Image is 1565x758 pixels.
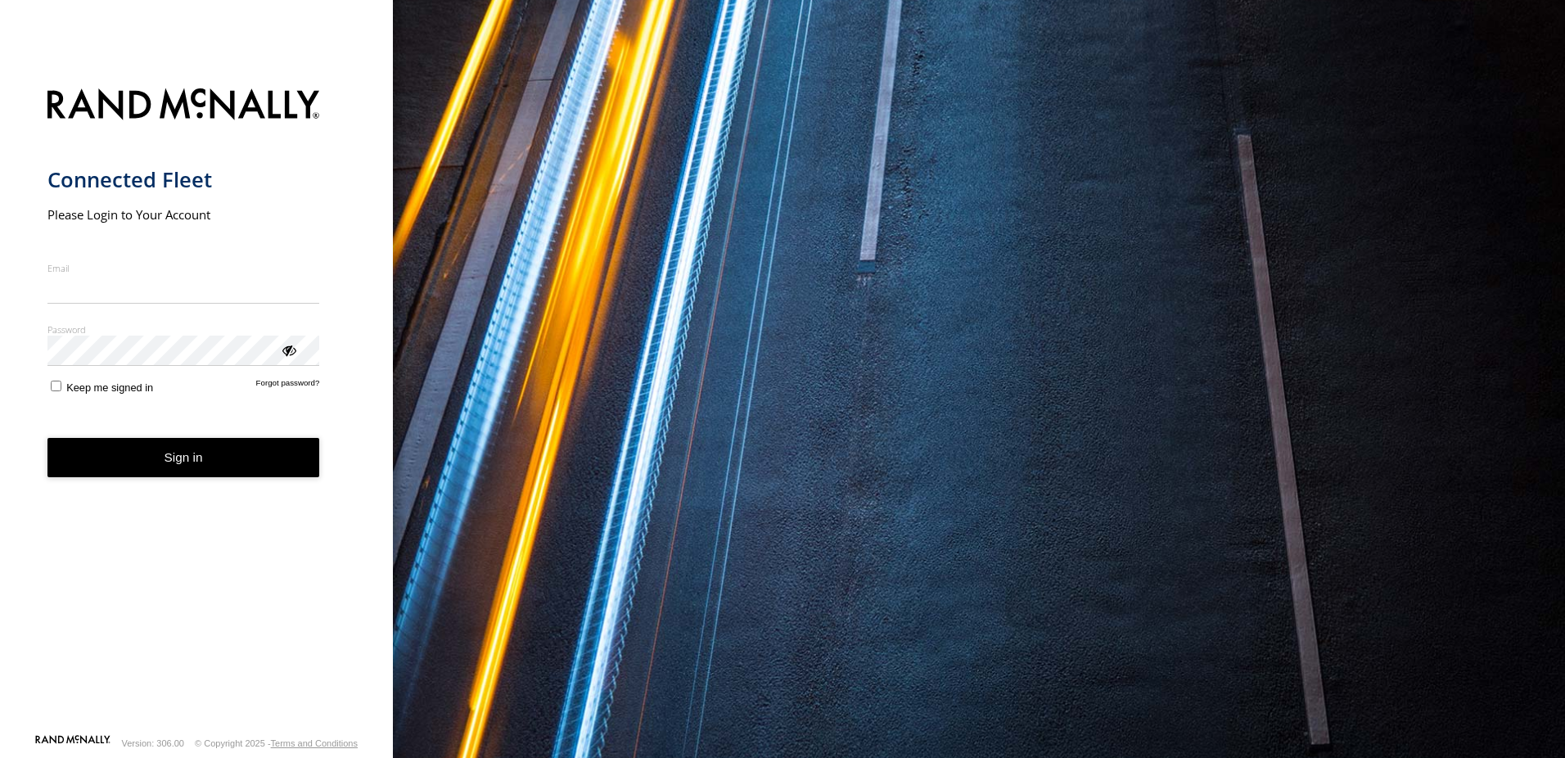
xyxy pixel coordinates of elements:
span: Keep me signed in [66,381,153,394]
label: Email [47,262,320,274]
h2: Please Login to Your Account [47,206,320,223]
img: Rand McNally [47,85,320,127]
div: ViewPassword [280,341,296,358]
form: main [47,79,346,733]
div: Version: 306.00 [122,738,184,748]
input: Keep me signed in [51,381,61,391]
a: Forgot password? [256,378,320,394]
h1: Connected Fleet [47,166,320,193]
a: Visit our Website [35,735,110,751]
a: Terms and Conditions [271,738,358,748]
div: © Copyright 2025 - [195,738,358,748]
button: Sign in [47,438,320,478]
label: Password [47,323,320,336]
